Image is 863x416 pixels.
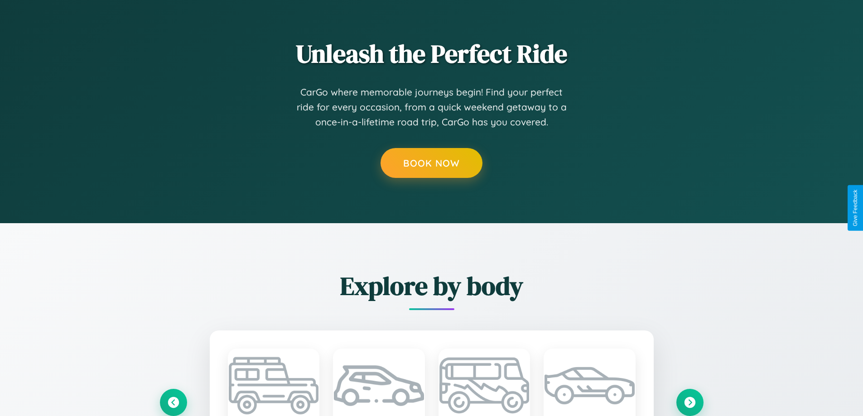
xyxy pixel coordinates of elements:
[381,148,482,178] button: Book Now
[852,190,858,226] div: Give Feedback
[160,268,704,303] h2: Explore by body
[160,36,704,71] h2: Unleash the Perfect Ride
[296,85,568,130] p: CarGo where memorable journeys begin! Find your perfect ride for every occasion, from a quick wee...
